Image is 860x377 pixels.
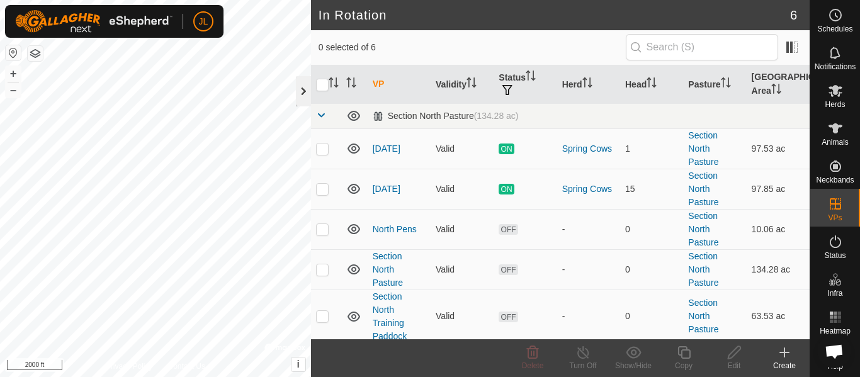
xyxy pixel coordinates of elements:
a: Section North Training Paddock [373,291,407,341]
a: [DATE] [373,184,400,194]
button: Map Layers [28,46,43,61]
div: Spring Cows [562,142,615,155]
p-sorticon: Activate to sort [329,79,339,89]
div: - [562,310,615,323]
button: Reset Map [6,45,21,60]
div: Copy [659,360,709,371]
button: i [291,357,305,371]
p-sorticon: Activate to sort [771,86,781,96]
img: Gallagher Logo [15,10,173,33]
a: Privacy Policy [106,361,153,372]
p-sorticon: Activate to sort [467,79,477,89]
p-sorticon: Activate to sort [647,79,657,89]
span: Heatmap [820,327,851,335]
td: Valid [431,128,494,169]
a: Section North Pasture [688,171,718,207]
span: Status [824,252,846,259]
span: Help [827,363,843,370]
span: (134.28 ac) [474,111,519,121]
input: Search (S) [626,34,778,60]
a: Contact Us [168,361,205,372]
span: Neckbands [816,176,854,184]
div: Spring Cows [562,183,615,196]
span: Delete [522,361,544,370]
p-sorticon: Activate to sort [526,72,536,82]
th: Herd [557,65,620,104]
th: Validity [431,65,494,104]
p-sorticon: Activate to sort [346,79,356,89]
div: Edit [709,360,759,371]
td: 0 [620,249,683,290]
th: Head [620,65,683,104]
span: 6 [790,6,797,25]
th: Status [494,65,557,104]
td: 0 [620,209,683,249]
span: i [297,359,300,369]
td: 63.53 ac [747,290,810,343]
button: + [6,66,21,81]
span: Notifications [815,63,856,70]
div: Open chat [817,334,851,368]
th: [GEOGRAPHIC_DATA] Area [747,65,810,104]
td: Valid [431,209,494,249]
a: Section North Pasture [688,211,718,247]
td: 134.28 ac [747,249,810,290]
button: – [6,82,21,98]
td: 97.85 ac [747,169,810,209]
td: 15 [620,169,683,209]
td: Valid [431,249,494,290]
div: Section North Pasture [373,111,519,121]
a: [DATE] [373,143,400,154]
a: North Pens [373,224,417,234]
div: Show/Hide [608,360,659,371]
a: Section North Pasture [688,130,718,167]
a: Section North Pasture [373,251,403,288]
div: Turn Off [558,360,608,371]
div: - [562,263,615,276]
span: Schedules [817,25,852,33]
td: 0 [620,290,683,343]
a: Section North Pasture [688,298,718,334]
td: Valid [431,169,494,209]
td: 1 [620,128,683,169]
th: Pasture [683,65,746,104]
span: ON [499,143,514,154]
span: OFF [499,224,518,235]
span: OFF [499,264,518,275]
td: 10.06 ac [747,209,810,249]
div: - [562,223,615,236]
div: Create [759,360,810,371]
span: VPs [828,214,842,222]
span: OFF [499,312,518,322]
td: Valid [431,290,494,343]
span: Animals [822,138,849,146]
a: Help [810,340,860,375]
span: Herds [825,101,845,108]
p-sorticon: Activate to sort [721,79,731,89]
span: ON [499,184,514,194]
span: JL [199,15,208,28]
span: Infra [827,290,842,297]
span: 0 selected of 6 [319,41,626,54]
h2: In Rotation [319,8,790,23]
th: VP [368,65,431,104]
td: 97.53 ac [747,128,810,169]
a: Section North Pasture [688,251,718,288]
p-sorticon: Activate to sort [582,79,592,89]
